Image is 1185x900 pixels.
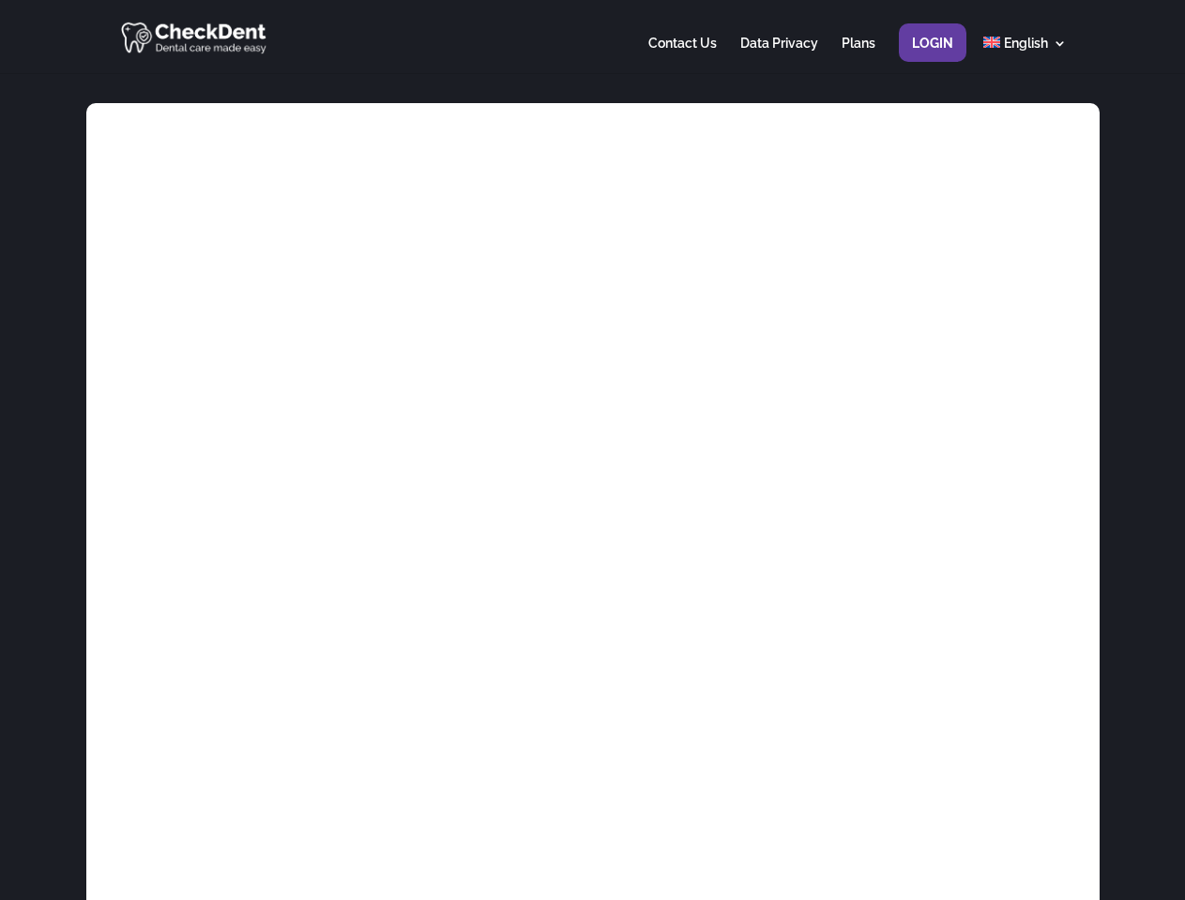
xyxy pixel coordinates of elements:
[842,37,875,73] a: Plans
[740,37,818,73] a: Data Privacy
[983,37,1067,73] a: English
[121,19,268,55] img: CheckDent AI
[648,37,717,73] a: Contact Us
[912,37,953,73] a: Login
[1004,36,1048,51] span: English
